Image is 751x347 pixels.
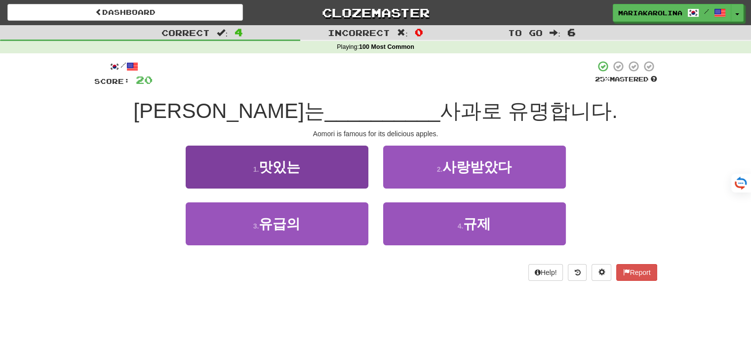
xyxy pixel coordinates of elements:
span: : [550,29,560,37]
span: 0 [415,26,423,38]
small: 3 . [253,222,259,230]
span: __________ [325,99,440,122]
div: Aomori is famous for its delicious apples. [94,129,657,139]
button: Report [616,264,657,281]
span: 맛있는 [259,159,300,175]
span: To go [508,28,543,38]
small: 2 . [437,165,443,173]
a: Clozemaster [258,4,493,21]
button: 4.규제 [383,202,566,245]
div: Mastered [595,75,657,84]
span: 유급의 [259,216,300,231]
span: 6 [567,26,576,38]
span: 4 [235,26,243,38]
small: 4 . [458,222,464,230]
button: 1.맛있는 [186,146,368,189]
span: 규제 [463,216,491,231]
button: 3.유급의 [186,202,368,245]
strong: 100 Most Common [359,43,414,50]
span: / [704,8,709,15]
span: mariakarolina [618,8,682,17]
span: 사랑받았다 [442,159,512,175]
span: 25 % [595,75,610,83]
span: : [217,29,228,37]
span: [PERSON_NAME]는 [133,99,324,122]
small: 1 . [253,165,259,173]
span: Correct [161,28,210,38]
button: Help! [528,264,563,281]
button: Round history (alt+y) [568,264,587,281]
span: : [397,29,408,37]
span: Incorrect [328,28,390,38]
a: Dashboard [7,4,243,21]
button: 2.사랑받았다 [383,146,566,189]
div: / [94,60,153,73]
span: Score: [94,77,130,85]
span: 사과로 유명합니다. [440,99,617,122]
a: mariakarolina / [613,4,731,22]
span: 20 [136,74,153,86]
